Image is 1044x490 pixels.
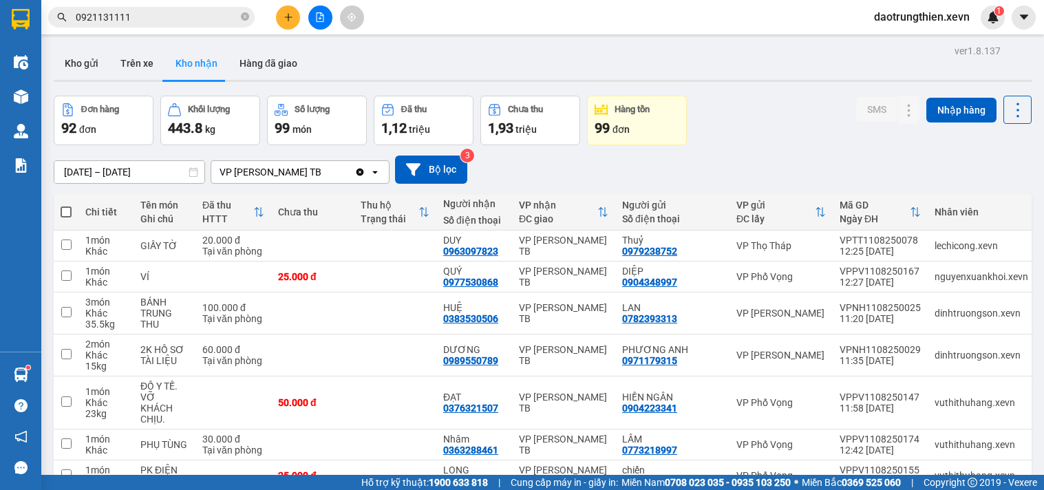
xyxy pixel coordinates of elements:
div: Đã thu [202,200,253,211]
div: 1 món [85,465,127,476]
div: 0773218997 [622,445,677,456]
strong: 1900 633 818 [429,477,488,488]
button: Hàng đã giao [228,47,308,80]
div: Khác [85,277,127,288]
button: Kho nhận [164,47,228,80]
div: Mã GD [840,200,910,211]
div: nguyenxuankhoi.xevn [935,271,1028,282]
div: 2 món [85,339,127,350]
div: Số điện thoại [443,215,505,226]
div: VPPV1108250155 [840,465,921,476]
div: 0979238752 [622,246,677,257]
div: 30.000 đ [202,434,264,445]
div: DƯƠNG [443,344,505,355]
input: Selected VP Trần Phú TB. [323,165,324,179]
span: message [14,461,28,474]
div: Khác [85,308,127,319]
div: ver 1.8.137 [955,43,1001,58]
div: 12:27 [DATE] [840,277,921,288]
div: Chưa thu [278,206,347,217]
img: warehouse-icon [14,124,28,138]
button: Nhập hàng [926,98,997,122]
span: đơn [79,124,96,135]
span: daotrungthien.xevn [863,8,981,25]
div: 60.000 đ [202,344,264,355]
span: question-circle [14,399,28,412]
div: VÍ [140,271,189,282]
div: VPPV1108250174 [840,434,921,445]
div: DUY [443,235,505,246]
div: 3 món [85,297,127,308]
img: icon-new-feature [987,11,999,23]
div: GIẤY TỜ [140,240,189,251]
span: notification [14,430,28,443]
span: ⚪️ [794,480,798,485]
div: Chi tiết [85,206,127,217]
svg: Clear value [354,167,365,178]
div: 1 món [85,434,127,445]
div: HIỀN NGÂN [622,392,723,403]
th: Toggle SortBy [512,194,615,231]
div: Tại văn phòng [202,246,264,257]
div: 0971179315 [622,355,677,366]
div: VP [PERSON_NAME] TB [220,165,321,179]
div: 25.000 đ [278,271,347,282]
div: VP [PERSON_NAME] TB [519,434,608,456]
div: 2K HỒ SƠ TÀI LIỆU [140,344,189,366]
div: Đơn hàng [81,105,119,114]
div: lechicong.xevn [935,240,1028,251]
div: VP [PERSON_NAME] TB [519,344,608,366]
div: Khối lượng [188,105,230,114]
span: Cung cấp máy in - giấy in: [511,475,618,490]
div: Tại văn phòng [202,313,264,324]
div: 1 món [85,386,127,397]
div: 11:58 [DATE] [840,403,921,414]
img: solution-icon [14,158,28,173]
div: 0904223341 [622,403,677,414]
div: 20.000 đ [202,235,264,246]
div: Thu hộ [361,200,418,211]
div: LONG [443,465,505,476]
input: Select a date range. [54,161,204,183]
th: Toggle SortBy [354,194,436,231]
span: 443.8 [168,120,202,136]
span: triệu [409,124,430,135]
div: Số điện thoại [622,213,723,224]
div: ĐỒ Y TẾ. [140,381,189,392]
div: 0383530506 [443,313,498,324]
button: file-add [308,6,332,30]
span: 1,12 [381,120,407,136]
div: VP nhận [519,200,597,211]
div: 0989550789 [443,355,498,366]
span: 99 [595,120,610,136]
div: Khác [85,445,127,456]
button: caret-down [1012,6,1036,30]
strong: 0708 023 035 - 0935 103 250 [665,477,791,488]
div: LAN [622,302,723,313]
div: Khác [85,397,127,408]
div: PK ĐIỆN THOẠI [140,465,189,487]
div: Chưa thu [508,105,543,114]
span: Miền Nam [621,475,791,490]
span: file-add [315,12,325,22]
div: 0363288461 [443,445,498,456]
div: Thuỷ [622,235,723,246]
div: dinhtruongson.xevn [935,308,1028,319]
div: 100.000 đ [202,302,264,313]
span: 99 [275,120,290,136]
div: 11:35 [DATE] [840,355,921,366]
sup: 1 [26,365,30,370]
strong: 0369 525 060 [842,477,901,488]
div: Khác [85,246,127,257]
div: VP [PERSON_NAME] TB [519,465,608,487]
div: 1 món [85,235,127,246]
span: caret-down [1018,11,1030,23]
div: 0376321507 [443,403,498,414]
span: kg [205,124,215,135]
div: ĐC giao [519,213,597,224]
div: HTTT [202,213,253,224]
div: 25.000 đ [278,470,347,481]
div: 1 món [85,266,127,277]
span: 92 [61,120,76,136]
div: VP gửi [736,200,815,211]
